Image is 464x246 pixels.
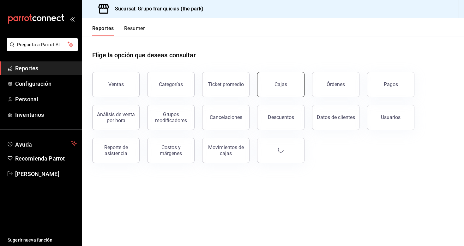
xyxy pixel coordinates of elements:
button: Ventas [92,72,140,97]
button: Cancelaciones [202,105,250,130]
div: navigation tabs [92,25,146,36]
div: Categorías [159,81,183,87]
span: Sugerir nueva función [8,237,77,243]
div: Reporte de asistencia [96,144,136,156]
div: Descuentos [268,114,294,120]
span: Configuración [15,79,77,88]
button: Pregunta a Parrot AI [7,38,78,51]
button: Reporte de asistencia [92,138,140,163]
button: Grupos modificadores [147,105,195,130]
button: Ticket promedio [202,72,250,97]
div: Usuarios [381,114,401,120]
a: Pregunta a Parrot AI [4,46,78,53]
button: Resumen [124,25,146,36]
span: Personal [15,95,77,104]
span: [PERSON_NAME] [15,170,77,178]
button: Pagos [367,72,414,97]
span: Inventarios [15,110,77,119]
div: Órdenes [327,81,345,87]
button: Análisis de venta por hora [92,105,140,130]
div: Pagos [384,81,398,87]
button: Usuarios [367,105,414,130]
span: Ayuda [15,140,69,147]
div: Costos y márgenes [151,144,190,156]
button: Cajas [257,72,304,97]
button: Órdenes [312,72,359,97]
div: Cancelaciones [210,114,242,120]
div: Datos de clientes [317,114,355,120]
div: Cajas [274,81,287,87]
span: Pregunta a Parrot AI [17,41,68,48]
button: Categorías [147,72,195,97]
button: Reportes [92,25,114,36]
div: Ticket promedio [208,81,244,87]
button: Movimientos de cajas [202,138,250,163]
button: Datos de clientes [312,105,359,130]
button: Descuentos [257,105,304,130]
button: Costos y márgenes [147,138,195,163]
div: Movimientos de cajas [206,144,245,156]
div: Análisis de venta por hora [96,111,136,123]
h1: Elige la opción que deseas consultar [92,50,196,60]
h3: Sucursal: Grupo franquicias (the park) [110,5,203,13]
span: Recomienda Parrot [15,154,77,163]
div: Grupos modificadores [151,111,190,123]
span: Reportes [15,64,77,73]
div: Ventas [108,81,124,87]
button: open_drawer_menu [69,16,75,22]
